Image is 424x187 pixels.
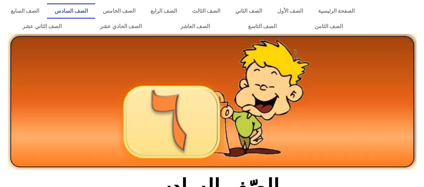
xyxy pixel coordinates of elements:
[3,19,81,34] a: الصف الثاني عشر
[310,3,362,19] a: الصفحة الرئيسية
[3,3,47,19] a: الصف السابع
[269,3,310,19] a: الصف الأول
[228,3,269,19] a: الصف الثاني
[229,19,296,34] a: الصف التاسع
[81,19,161,34] a: الصف الحادي عشر
[184,3,228,19] a: الصف الثالث
[161,19,229,34] a: الصف العاشر
[47,3,95,19] a: الصف السادس
[296,19,362,34] a: الصف الثامن
[143,3,184,19] a: الصف الرابع
[95,3,143,19] a: الصف الخامس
